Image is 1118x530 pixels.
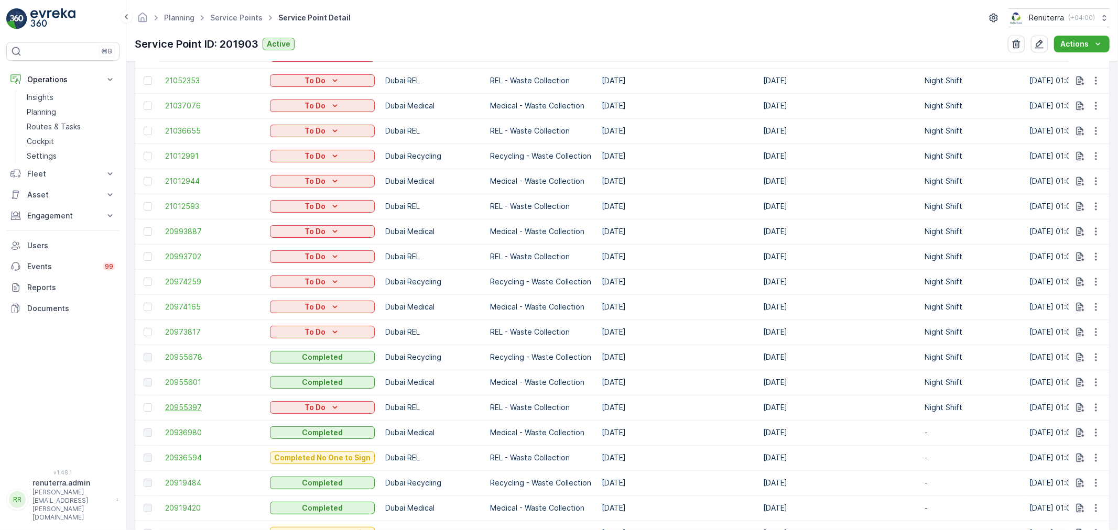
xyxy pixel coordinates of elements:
td: Night Shift [919,395,1024,420]
button: Renuterra(+04:00) [1008,8,1110,27]
td: Dubai Medical [380,495,485,521]
button: To Do [270,275,375,288]
td: Dubai REL [380,395,485,420]
p: Insights [27,92,53,103]
img: Screenshot_2024-07-26_at_13.33.01.png [1008,12,1025,24]
td: [DATE] [596,420,758,445]
div: Toggle Row Selected [144,378,152,387]
td: - [919,420,1024,445]
div: Toggle Row Selected [144,152,152,160]
a: Routes & Tasks [23,119,120,134]
td: Dubai REL [380,244,485,269]
td: [DATE] [758,395,919,420]
td: [DATE] [596,219,758,244]
td: [DATE] [596,194,758,219]
td: Medical - Waste Collection [485,294,596,319]
td: Night Shift [919,143,1024,169]
td: Dubai REL [380,118,485,143]
td: [DATE] [596,93,758,118]
a: 20974165 [165,302,259,312]
td: Medical - Waste Collection [485,420,596,445]
td: [DATE] [596,345,758,370]
a: 21012991 [165,151,259,161]
p: renuterra.admin [32,478,111,488]
td: Medical - Waste Collection [485,370,596,395]
td: [DATE] [758,370,919,395]
div: Toggle Row Selected [144,278,152,286]
td: Dubai Medical [380,294,485,319]
button: To Do [270,326,375,338]
td: REL - Waste Collection [485,395,596,420]
td: [DATE] [758,169,919,194]
div: Toggle Row Selected [144,328,152,336]
button: Completed [270,426,375,439]
a: 20919420 [165,503,259,513]
a: Cockpit [23,134,120,149]
div: Toggle Row Selected [144,303,152,311]
button: To Do [270,125,375,137]
a: 20993702 [165,251,259,262]
a: 21037076 [165,101,259,111]
span: 21052353 [165,75,259,86]
a: Reports [6,277,120,298]
td: Dubai Recycling [380,470,485,495]
button: Asset [6,184,120,205]
p: Completed [302,503,343,513]
a: 20919484 [165,478,259,488]
td: [DATE] [758,93,919,118]
button: Operations [6,69,120,90]
a: 20936980 [165,427,259,438]
td: Dubai Recycling [380,345,485,370]
td: [DATE] [596,495,758,521]
button: To Do [270,100,375,112]
td: [DATE] [596,395,758,420]
button: Actions [1054,36,1110,52]
td: Dubai REL [380,445,485,470]
a: 21036655 [165,126,259,136]
p: Completed [302,352,343,362]
p: Renuterra [1029,13,1064,23]
a: 20974259 [165,277,259,287]
div: Toggle Row Selected [144,454,152,462]
td: Night Shift [919,319,1024,345]
span: 20993887 [165,226,259,237]
button: Completed [270,376,375,389]
p: Completed [302,377,343,388]
div: Toggle Row Selected [144,252,152,261]
span: v 1.48.1 [6,469,120,476]
td: Medical - Waste Collection [485,93,596,118]
td: Dubai REL [380,194,485,219]
button: To Do [270,150,375,162]
td: [DATE] [758,269,919,294]
td: [DATE] [758,118,919,143]
td: Medical - Waste Collection [485,495,596,521]
button: To Do [270,401,375,414]
button: Active [263,38,295,50]
td: Dubai Recycling [380,143,485,169]
img: logo_light-DOdMpM7g.png [30,8,75,29]
td: [DATE] [758,495,919,521]
td: - [919,445,1024,470]
div: Toggle Row Selected [144,202,152,211]
td: Night Shift [919,93,1024,118]
td: Night Shift [919,370,1024,395]
div: Toggle Row Selected [144,479,152,487]
td: Dubai Medical [380,420,485,445]
td: [DATE] [758,294,919,319]
td: Night Shift [919,219,1024,244]
a: Planning [164,13,194,22]
td: Dubai Medical [380,93,485,118]
a: 20955601 [165,377,259,388]
td: Night Shift [919,294,1024,319]
td: [DATE] [596,445,758,470]
span: 20955397 [165,402,259,413]
p: To Do [305,151,325,161]
p: To Do [305,251,325,262]
p: Actions [1060,39,1089,49]
td: Night Shift [919,194,1024,219]
td: [DATE] [758,219,919,244]
td: Dubai REL [380,68,485,93]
